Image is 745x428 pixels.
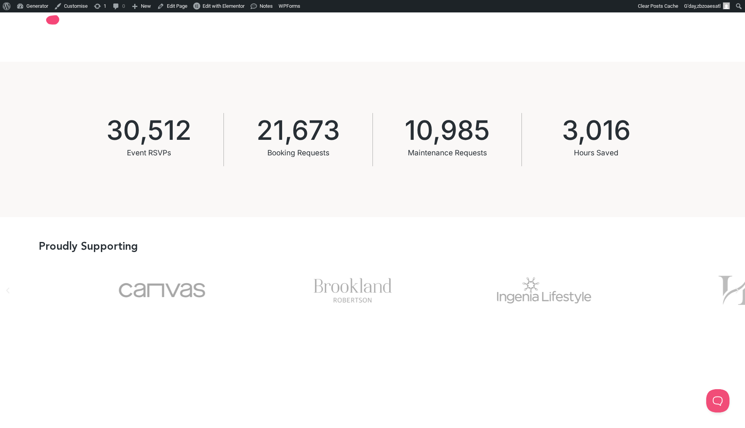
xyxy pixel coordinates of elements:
span: 21,673 [256,117,340,144]
div: Previous slide [4,287,12,294]
div: 8 / 14 [76,259,248,322]
div: Hours Saved [562,144,631,162]
iframe: Toggle Customer Support [706,389,729,412]
div: Maintenance Requests [405,144,490,162]
div: 9 / 14 [267,259,439,322]
div: Next slide [733,287,741,294]
div: 10 / 14 [458,259,630,322]
span: 3,016 [562,117,631,144]
span: 10,985 [405,117,490,144]
div: Ingenia [458,259,630,322]
span: Edit with Elementor [203,3,244,9]
span: zbzoaesatl [697,3,721,9]
div: Event RSVPs [106,144,192,162]
div: Booking Requests [256,144,340,162]
div: Canvas [76,259,248,322]
div: Brookland [267,259,439,322]
h3: Proudly Supporting [39,241,138,252]
span: 30,512 [106,117,192,144]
